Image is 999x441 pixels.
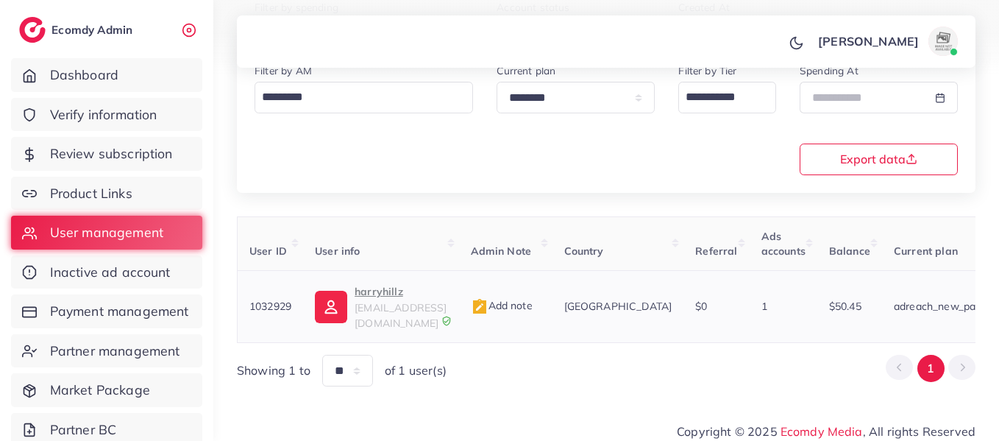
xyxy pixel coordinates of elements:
h2: Ecomdy Admin [51,23,136,37]
a: Product Links [11,177,202,211]
a: harryhillz[EMAIL_ADDRESS][DOMAIN_NAME] [315,283,447,331]
div: Search for option [255,82,473,113]
span: Verify information [50,105,157,124]
span: Market Package [50,381,150,400]
span: Partner BC [50,420,117,440]
span: Balance [829,244,870,258]
img: ic-user-info.36bf1079.svg [315,291,347,323]
span: Payment management [50,302,189,321]
span: Export data [840,153,917,165]
span: [EMAIL_ADDRESS][DOMAIN_NAME] [355,301,447,329]
span: $50.45 [829,300,861,313]
span: User ID [249,244,287,258]
span: Ads accounts [761,230,806,258]
span: Admin Note [471,244,532,258]
a: Partner management [11,334,202,368]
p: harryhillz [355,283,447,300]
span: $0 [695,300,707,313]
a: Verify information [11,98,202,132]
a: User management [11,216,202,250]
a: [PERSON_NAME]avatar [810,27,964,56]
p: [PERSON_NAME] [818,32,919,50]
span: User info [315,244,360,258]
button: Export data [800,144,958,175]
img: admin_note.cdd0b510.svg [471,298,488,316]
a: Review subscription [11,137,202,171]
span: 1032929 [249,300,291,313]
img: avatar [928,27,958,56]
span: Copyright © 2025 [677,423,975,440]
input: Search for option [680,85,757,110]
ul: Pagination [886,355,975,382]
span: Current plan [894,244,958,258]
a: logoEcomdy Admin [19,17,136,43]
span: Add note [471,299,533,312]
span: , All rights Reserved [863,423,975,440]
img: 9CAL8B2pu8EFxCJHYAAAAldEVYdGRhdGU6Y3JlYXRlADIwMjItMTItMDlUMDQ6NTg6MzkrMDA6MDBXSlgLAAAAJXRFWHRkYXR... [441,316,452,326]
span: of 1 user(s) [385,362,447,379]
span: Product Links [50,184,132,203]
span: Country [564,244,604,258]
span: 1 [761,300,767,313]
span: Referral [695,244,737,258]
a: Dashboard [11,58,202,92]
span: [GEOGRAPHIC_DATA] [564,300,672,313]
button: Go to page 1 [917,355,945,382]
span: Dashboard [50,66,118,85]
div: Search for option [678,82,776,113]
span: Showing 1 to [237,362,310,379]
span: Inactive ad account [50,263,171,282]
span: Review subscription [50,144,173,163]
input: Search for option [257,85,454,110]
a: Ecomdy Media [781,424,863,439]
a: Payment management [11,294,202,328]
a: Inactive ad account [11,255,202,289]
img: logo [19,17,46,43]
a: Market Package [11,373,202,407]
span: Partner management [50,342,180,361]
span: User management [50,223,163,242]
